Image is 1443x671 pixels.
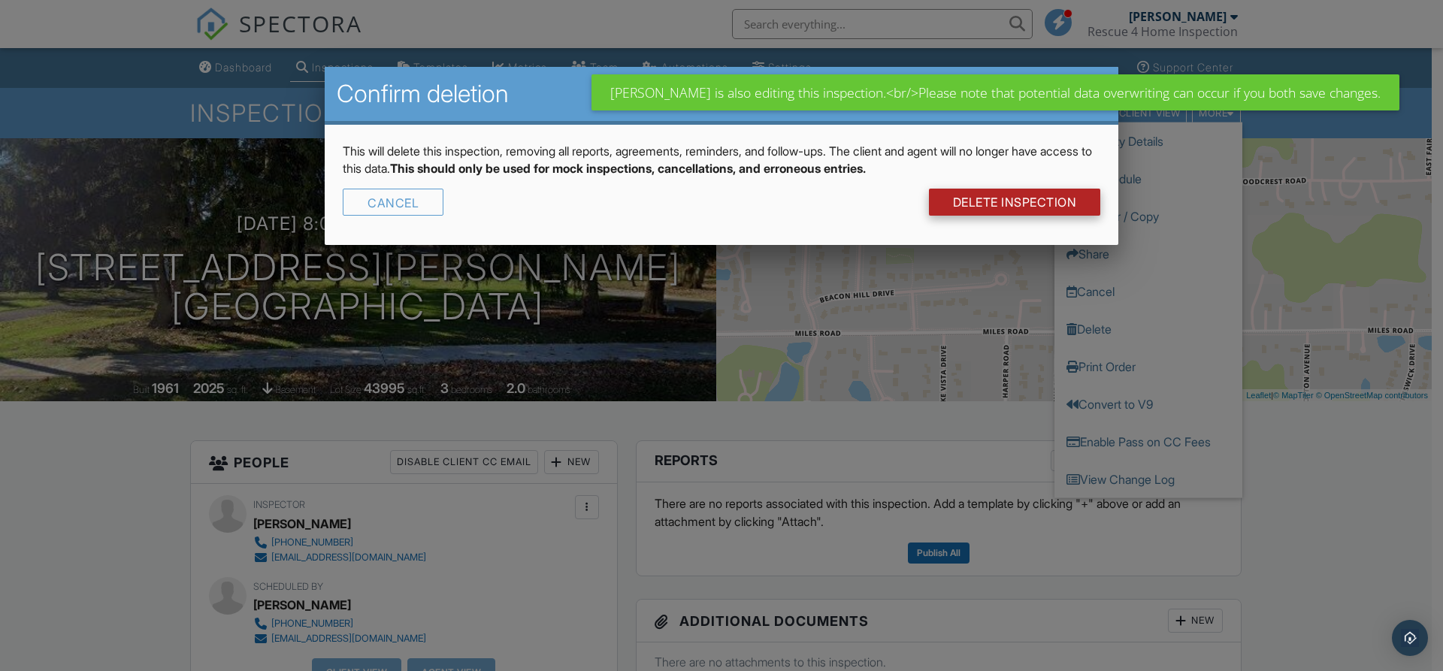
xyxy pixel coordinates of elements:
a: DELETE Inspection [929,189,1101,216]
h2: Confirm deletion [337,79,1106,109]
div: Cancel [343,189,443,216]
div: [PERSON_NAME] is also editing this inspection.<br/>Please note that potential data overwriting ca... [591,74,1399,110]
strong: This should only be used for mock inspections, cancellations, and erroneous entries. [390,161,866,176]
div: Open Intercom Messenger [1392,620,1428,656]
p: This will delete this inspection, removing all reports, agreements, reminders, and follow-ups. Th... [343,143,1100,177]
